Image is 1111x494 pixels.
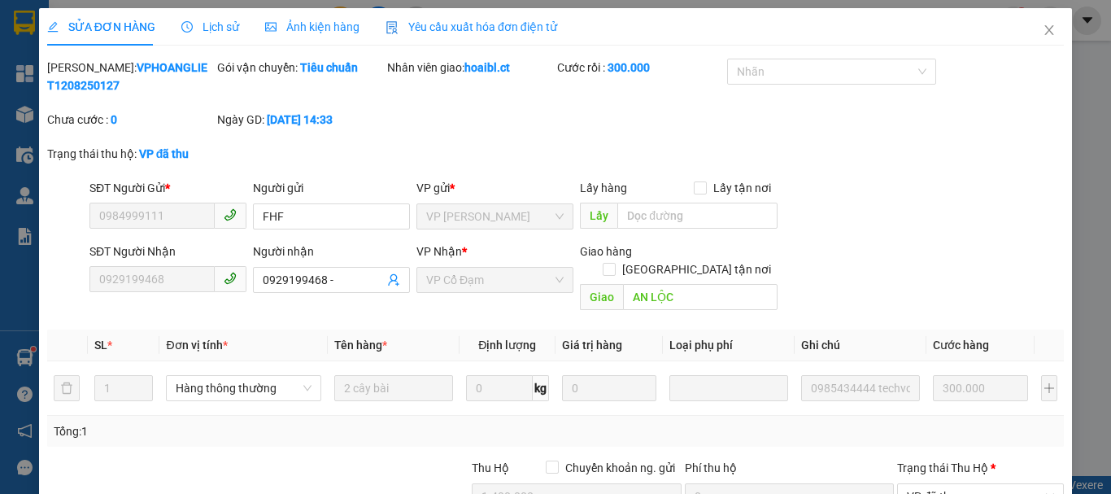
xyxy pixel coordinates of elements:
span: picture [265,21,277,33]
input: Dọc đường [623,284,778,310]
b: 300.000 [608,61,650,74]
span: SL [94,339,107,352]
span: Lấy hàng [580,181,627,195]
span: VP Cổ Đạm [426,268,564,292]
button: plus [1041,375,1057,401]
span: Hàng thông thường [176,376,311,400]
span: edit [47,21,59,33]
b: [DATE] 14:33 [267,113,333,126]
div: [PERSON_NAME]: [47,59,214,94]
span: close [1043,24,1056,37]
span: Chuyển khoản ng. gửi [559,459,682,477]
span: Giao [580,284,623,310]
span: VP Hoàng Liệt [426,204,564,229]
span: kg [533,375,549,401]
span: clock-circle [181,21,193,33]
div: SĐT Người Gửi [89,179,246,197]
span: user-add [387,273,400,286]
input: Dọc đường [617,203,778,229]
span: Định lượng [478,339,536,352]
span: Thu Hộ [472,461,509,474]
input: 0 [933,375,1028,401]
span: phone [224,208,237,221]
div: Trạng thái Thu Hộ [897,459,1064,477]
div: Chưa cước : [47,111,214,129]
span: Tên hàng [334,339,387,352]
div: Phí thu hộ [685,459,894,483]
input: VD: Bàn, Ghế [334,375,453,401]
div: Nhân viên giao: [387,59,554,77]
input: Ghi Chú [801,375,920,401]
span: Ảnh kiện hàng [265,20,359,33]
div: Người gửi [253,179,410,197]
input: 0 [562,375,657,401]
div: SĐT Người Nhận [89,243,246,260]
span: Giá trị hàng [562,339,622,352]
div: VP gửi [416,179,573,197]
span: Đơn vị tính [166,339,227,352]
div: Tổng: 1 [54,422,430,440]
b: Tiêu chuẩn [300,61,358,74]
div: Người nhận [253,243,410,260]
div: Cước rồi : [557,59,724,77]
span: Lấy [580,203,617,229]
span: Giao hàng [580,245,632,258]
div: Trạng thái thu hộ: [47,145,256,163]
b: 0 [111,113,117,126]
span: Lấy tận nơi [707,179,778,197]
span: phone [224,272,237,285]
span: VP Nhận [416,245,462,258]
span: SỬA ĐƠN HÀNG [47,20,155,33]
th: Loại phụ phí [663,330,795,361]
div: Ngày GD: [217,111,384,129]
b: hoaibl.ct [464,61,510,74]
span: Lịch sử [181,20,239,33]
button: Close [1026,8,1072,54]
th: Ghi chú [795,330,926,361]
b: VP đã thu [139,147,190,160]
img: icon [386,21,399,34]
button: delete [54,375,80,401]
span: Cước hàng [933,339,989,352]
span: Yêu cầu xuất hóa đơn điện tử [386,20,557,33]
span: [GEOGRAPHIC_DATA] tận nơi [616,260,778,278]
div: Gói vận chuyển: [217,59,384,77]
